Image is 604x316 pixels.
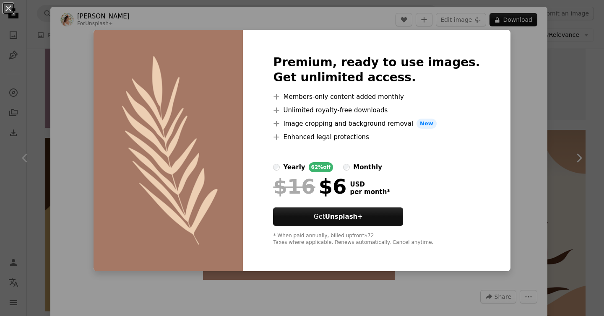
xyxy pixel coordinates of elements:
[353,162,382,172] div: monthly
[325,213,363,220] strong: Unsplash+
[283,162,305,172] div: yearly
[273,105,480,115] li: Unlimited royalty-free downloads
[273,207,403,226] button: GetUnsplash+
[350,181,390,188] span: USD
[350,188,390,196] span: per month *
[273,176,346,197] div: $6
[273,55,480,85] h2: Premium, ready to use images. Get unlimited access.
[273,119,480,129] li: Image cropping and background removal
[343,164,350,171] input: monthly
[273,92,480,102] li: Members-only content added monthly
[417,119,437,129] span: New
[273,176,315,197] span: $16
[94,30,243,271] img: premium_vector-1736955503469-b3560af47cf3
[273,132,480,142] li: Enhanced legal protections
[273,164,280,171] input: yearly62%off
[309,162,333,172] div: 62% off
[273,233,480,246] div: * When paid annually, billed upfront $72 Taxes where applicable. Renews automatically. Cancel any...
